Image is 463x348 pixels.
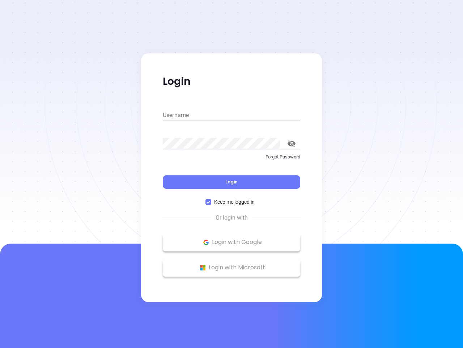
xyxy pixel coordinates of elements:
a: Forgot Password [163,153,300,166]
img: Microsoft Logo [198,263,207,272]
span: Or login with [212,214,251,222]
button: toggle password visibility [283,135,300,152]
span: Keep me logged in [211,198,258,206]
button: Google Logo Login with Google [163,233,300,251]
p: Login [163,75,300,88]
img: Google Logo [201,238,211,247]
p: Login with Microsoft [166,262,297,273]
button: Microsoft Logo Login with Microsoft [163,258,300,277]
p: Login with Google [166,237,297,248]
p: Forgot Password [163,153,300,161]
button: Login [163,175,300,189]
span: Login [225,179,238,185]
